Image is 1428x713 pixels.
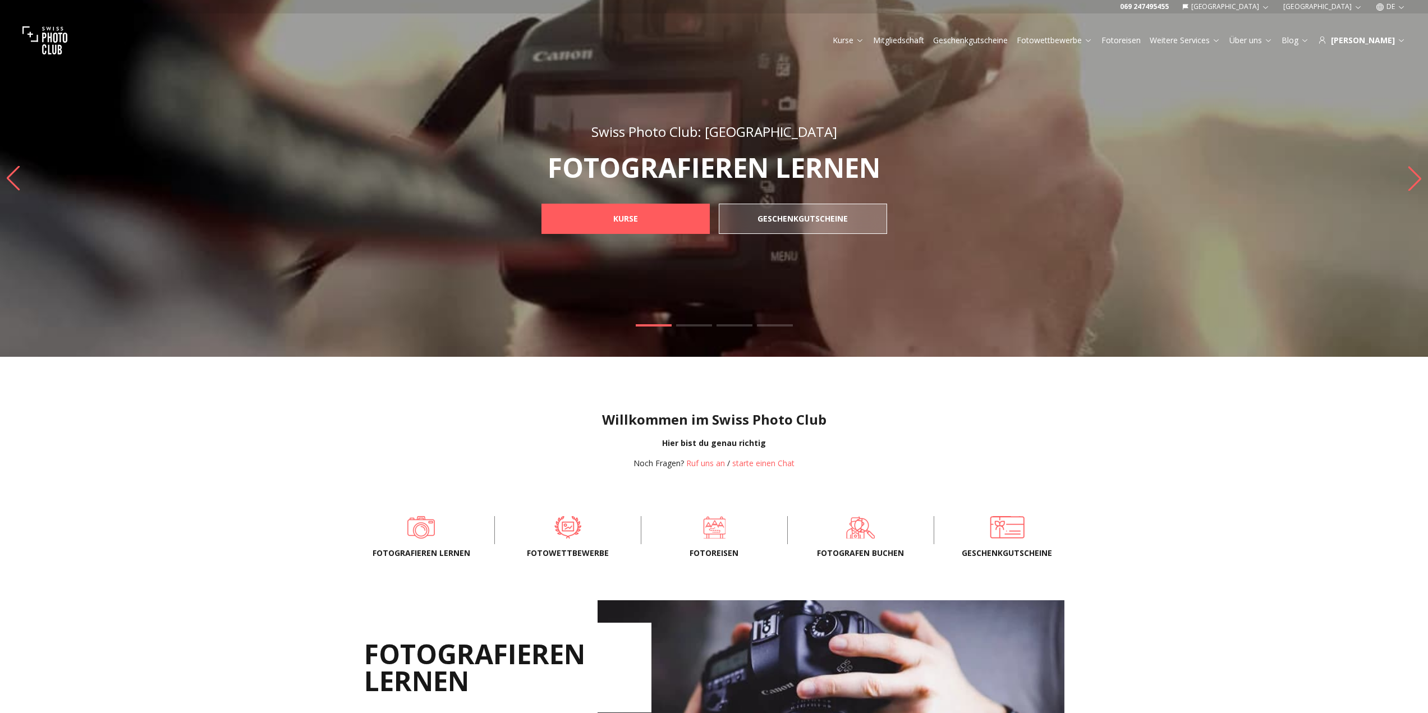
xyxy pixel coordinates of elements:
button: Fotoreisen [1097,33,1145,48]
a: Mitgliedschaft [873,35,924,46]
a: Geschenkgutscheine [933,35,1008,46]
button: Kurse [828,33,869,48]
div: / [633,458,795,469]
span: Fotowettbewerbe [513,548,623,559]
a: KURSE [541,204,710,234]
span: Fotografieren lernen [366,548,476,559]
div: Hier bist du genau richtig [9,438,1419,449]
a: 069 247495455 [1120,2,1169,11]
button: Blog [1277,33,1314,48]
span: Noch Fragen? [633,458,684,468]
b: KURSE [613,213,638,224]
a: Über uns [1229,35,1273,46]
h2: FOTOGRAFIEREN LERNEN [364,623,651,712]
span: Fotoreisen [659,548,769,559]
button: Fotowettbewerbe [1012,33,1097,48]
a: Fotoreisen [1101,35,1141,46]
b: GESCHENKGUTSCHEINE [757,213,848,224]
a: Fotowettbewerbe [1017,35,1092,46]
button: starte einen Chat [732,458,795,469]
img: Swiss photo club [22,18,67,63]
h1: Willkommen im Swiss Photo Club [9,411,1419,429]
a: Blog [1282,35,1309,46]
a: Weitere Services [1150,35,1220,46]
a: Geschenkgutscheine [952,516,1062,539]
span: FOTOGRAFEN BUCHEN [806,548,916,559]
a: Ruf uns an [686,458,725,468]
button: Weitere Services [1145,33,1225,48]
p: FOTOGRAFIEREN LERNEN [517,154,912,181]
span: Geschenkgutscheine [952,548,1062,559]
a: GESCHENKGUTSCHEINE [719,204,887,234]
span: Swiss Photo Club: [GEOGRAPHIC_DATA] [591,122,837,141]
a: Fotoreisen [659,516,769,539]
a: Fotografieren lernen [366,516,476,539]
a: Kurse [833,35,864,46]
button: Über uns [1225,33,1277,48]
a: Fotowettbewerbe [513,516,623,539]
button: Mitgliedschaft [869,33,929,48]
div: [PERSON_NAME] [1318,35,1406,46]
a: FOTOGRAFEN BUCHEN [806,516,916,539]
button: Geschenkgutscheine [929,33,1012,48]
